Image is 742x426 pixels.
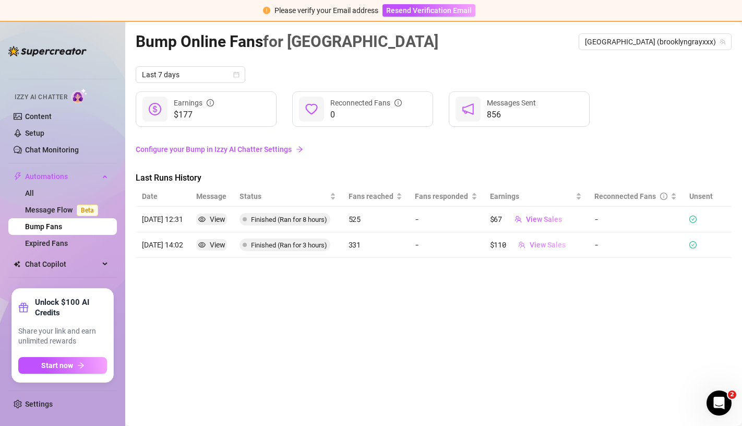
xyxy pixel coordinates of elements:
span: 0 [330,109,402,121]
img: logo-BBDzfeDw.svg [8,46,87,56]
span: heart [305,103,318,115]
span: Finished (Ran for 8 hours) [251,216,327,223]
span: Earnings [490,191,573,202]
button: Resend Verification Email [382,4,475,17]
img: AI Chatter [71,88,88,103]
span: Resend Verification Email [386,6,472,15]
span: team [518,241,525,249]
div: Please verify your Email address [274,5,378,16]
span: Chat Copilot [25,256,99,273]
span: team [720,39,726,45]
a: Expired Fans [25,239,68,247]
span: calendar [233,72,240,78]
span: check-circle [689,216,697,223]
span: info-circle [207,99,214,106]
span: Finished (Ran for 3 hours) [251,241,327,249]
span: Messages Sent [487,99,536,107]
span: Last 7 days [142,67,239,82]
article: - [594,239,677,251]
span: exclamation-circle [263,7,270,14]
article: $67 [490,214,502,225]
span: info-circle [660,193,667,200]
article: $110 [490,239,506,251]
span: Last Runs History [136,172,311,184]
a: Chat Monitoring [25,146,79,154]
span: eye [198,216,206,223]
span: Share your link and earn unlimited rewards [18,326,107,347]
div: Earnings [174,97,214,109]
span: Izzy AI Chatter [15,92,67,102]
a: All [25,189,34,197]
div: View [210,214,225,225]
span: Status [240,191,327,202]
span: 2 [728,390,736,399]
strong: Unlock $100 AI Credits [35,297,107,318]
a: Configure your Bump in Izzy AI Chatter Settingsarrow-right [136,139,732,159]
article: - [415,239,477,251]
span: Fans responded [415,191,469,202]
button: View Sales [510,236,574,253]
span: Brooklyn (brooklyngrayxxx) [585,34,725,50]
a: Bump Fans [25,222,62,231]
button: View Sales [506,211,570,228]
span: thunderbolt [14,172,22,181]
th: Fans reached [342,186,409,207]
span: 856 [487,109,536,121]
button: Start nowarrow-right [18,357,107,374]
span: eye [198,241,206,249]
th: Status [233,186,342,207]
span: dollar [149,103,161,115]
th: Message [190,186,233,207]
span: for [GEOGRAPHIC_DATA] [263,32,438,51]
div: Reconnected Fans [594,191,668,202]
th: Fans responded [409,186,484,207]
a: Configure your Bump in Izzy AI Chatter Settings [136,144,732,155]
span: arrow-right [77,362,85,369]
a: Settings [25,400,53,408]
span: Fans reached [349,191,394,202]
span: Beta [77,205,98,216]
article: [DATE] 12:31 [142,214,184,225]
span: $177 [174,109,214,121]
article: - [594,214,677,225]
a: Setup [25,129,44,137]
article: 331 [349,239,402,251]
a: Message FlowBeta [25,206,102,214]
article: Bump Online Fans [136,29,438,54]
span: View Sales [526,215,562,223]
img: Chat Copilot [14,261,20,268]
article: 525 [349,214,402,225]
span: View Sales [530,241,566,249]
article: - [415,214,477,225]
span: team [514,216,522,223]
th: Earnings [484,186,588,207]
div: View [210,239,225,251]
a: Content [25,112,52,121]
article: [DATE] 14:02 [142,239,184,251]
span: gift [18,302,29,313]
span: check-circle [689,241,697,249]
span: Start now [41,361,73,370]
span: notification [462,103,474,115]
th: Unsent [683,186,719,207]
div: Reconnected Fans [330,97,402,109]
span: arrow-right [296,146,303,153]
span: Automations [25,168,99,185]
iframe: Intercom live chat [707,390,732,416]
th: Date [136,186,190,207]
span: info-circle [394,99,402,106]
